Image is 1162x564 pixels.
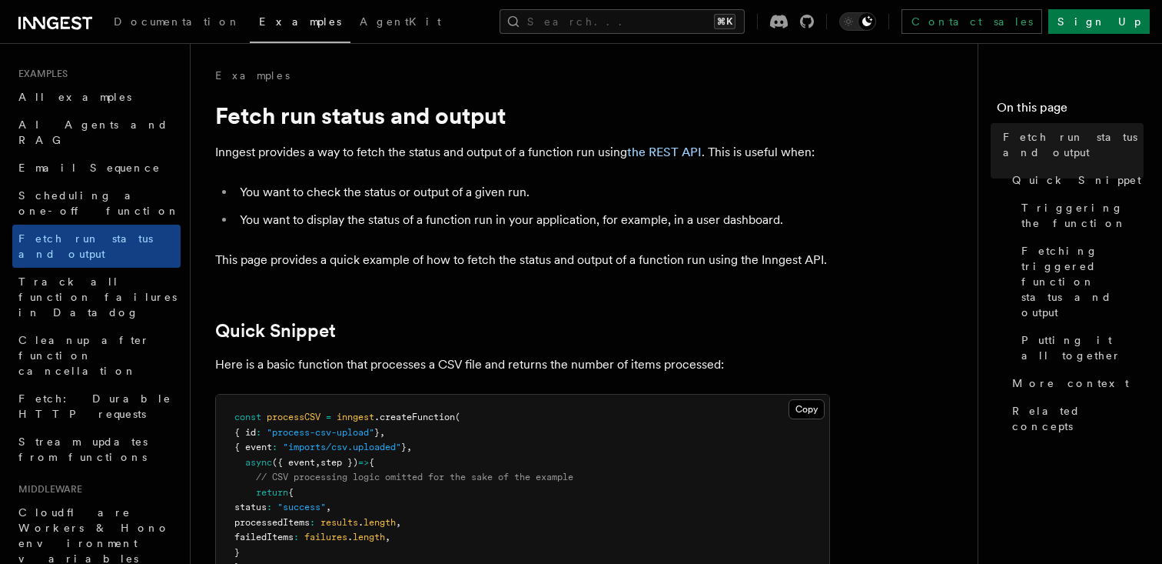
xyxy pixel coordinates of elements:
p: Here is a basic function that processes a CSV file and returns the number of items processed: [215,354,830,375]
a: Putting it all together [1015,326,1144,369]
button: Copy [788,399,825,419]
p: This page provides a quick example of how to fetch the status and output of a function run using ... [215,249,830,271]
span: ({ event [272,457,315,468]
span: = [326,412,331,422]
a: Fetching triggered function status and output [1015,237,1144,326]
span: length [353,532,385,542]
span: } [401,442,407,452]
span: : [256,427,261,438]
span: : [272,442,277,452]
span: ( [455,412,460,422]
span: processedItems [234,517,310,528]
span: : [310,517,315,528]
span: Putting it all together [1021,332,1144,363]
span: , [385,532,390,542]
a: Fetch: Durable HTTP requests [12,385,181,428]
a: Scheduling a one-off function [12,182,181,225]
a: Sign Up [1048,9,1150,34]
a: Track all function failures in Datadog [12,268,181,326]
span: failures [304,532,347,542]
span: failedItems [234,532,294,542]
a: Examples [215,68,290,83]
span: Cleanup after function cancellation [18,334,150,377]
span: Track all function failures in Datadog [18,275,177,319]
span: Related concepts [1012,403,1144,434]
a: the REST API [627,145,702,159]
span: { [369,457,374,468]
span: status [234,502,267,512]
span: AgentKit [360,15,441,28]
button: Search...⌘K [500,9,745,34]
span: All examples [18,91,131,103]
span: Examples [12,68,68,80]
span: : [294,532,299,542]
span: , [396,517,401,528]
span: return [256,487,288,498]
a: Quick Snippet [215,320,336,342]
a: Stream updates from functions [12,428,181,471]
span: . [358,517,364,528]
li: You want to display the status of a function run in your application, for example, in a user dash... [235,209,830,231]
span: Stream updates from functions [18,436,148,463]
a: AI Agents and RAG [12,111,181,154]
span: .createFunction [374,412,455,422]
a: AgentKit [350,5,450,42]
a: More context [1006,369,1144,397]
span: processCSV [267,412,320,422]
span: { event [234,442,272,452]
a: Cleanup after function cancellation [12,326,181,385]
span: Email Sequence [18,162,161,174]
p: Inngest provides a way to fetch the status and output of a function run using . This is useful when: [215,142,830,163]
span: inngest [337,412,374,422]
span: "success" [277,502,326,512]
span: step }) [320,457,358,468]
span: , [380,427,385,438]
span: Fetch: Durable HTTP requests [18,392,171,420]
span: Quick Snippet [1012,172,1141,188]
span: AI Agents and RAG [18,118,168,146]
a: Fetch run status and output [997,123,1144,166]
span: "process-csv-upload" [267,427,374,438]
li: You want to check the status or output of a given run. [235,182,830,203]
a: All examples [12,83,181,111]
span: } [374,427,380,438]
span: results [320,517,358,528]
span: Middleware [12,483,82,496]
span: Scheduling a one-off function [18,189,180,217]
a: Fetch run status and output [12,225,181,268]
span: const [234,412,261,422]
span: async [245,457,272,468]
kbd: ⌘K [714,14,735,29]
span: Fetching triggered function status and output [1021,243,1144,320]
span: } [234,547,240,558]
span: Fetch run status and output [1003,129,1144,160]
h1: Fetch run status and output [215,102,830,129]
span: { id [234,427,256,438]
span: . [347,532,353,542]
a: Contact sales [901,9,1042,34]
a: Email Sequence [12,154,181,182]
a: Quick Snippet [1006,166,1144,194]
span: Documentation [114,15,241,28]
a: Documentation [105,5,250,42]
button: Toggle dark mode [839,12,876,31]
span: Fetch run status and output [18,232,153,260]
span: length [364,517,396,528]
a: Related concepts [1006,397,1144,440]
span: // CSV processing logic omitted for the sake of the example [256,472,573,482]
span: { [288,487,294,498]
span: More context [1012,375,1129,391]
span: : [267,502,272,512]
span: , [326,502,331,512]
span: Triggering the function [1021,200,1144,231]
span: , [407,442,412,452]
span: "imports/csv.uploaded" [283,442,401,452]
span: Examples [259,15,341,28]
span: => [358,457,369,468]
h4: On this page [997,98,1144,123]
a: Triggering the function [1015,194,1144,237]
a: Examples [250,5,350,43]
span: , [315,457,320,468]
